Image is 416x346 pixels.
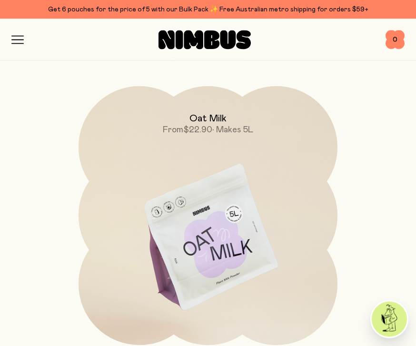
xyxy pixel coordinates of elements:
[386,30,405,49] button: 0
[79,87,337,346] a: Oat MilkFrom$22.90• Makes 5L
[183,126,212,135] span: $22.90
[189,113,227,125] h2: Oat Milk
[163,126,183,135] span: From
[212,126,253,135] span: • Makes 5L
[11,4,405,15] div: Get 6 pouches for the price of 5 with our Bulk Pack ✨ Free Australian metro shipping for orders $59+
[372,302,407,337] img: agent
